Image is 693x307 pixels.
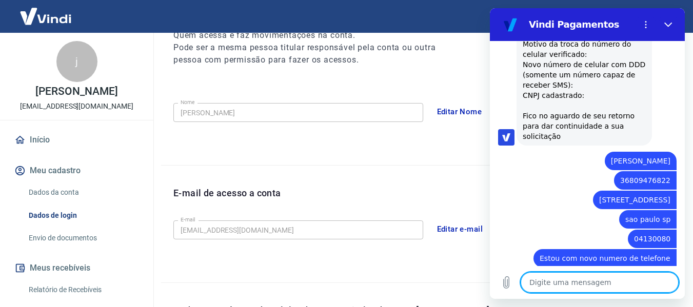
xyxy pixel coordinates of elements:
[25,228,141,249] a: Envio de documentos
[181,216,195,223] label: E-mail
[181,98,195,106] label: Nome
[12,129,141,151] a: Início
[173,42,454,66] h6: Pode ser a mesma pessoa titular responsável pela conta ou outra pessoa com permissão para fazer o...
[25,279,141,300] a: Relatório de Recebíveis
[644,7,681,26] button: Sair
[25,205,141,226] a: Dados de login
[20,101,133,112] p: [EMAIL_ADDRESS][DOMAIN_NAME]
[490,8,685,299] iframe: Janela de mensagens
[56,41,97,82] div: j
[431,218,489,240] button: Editar e-mail
[12,1,79,32] img: Vindi
[173,186,281,200] p: E-mail de acesso a conta
[35,86,117,97] p: [PERSON_NAME]
[12,159,141,182] button: Meu cadastro
[25,182,141,203] a: Dados da conta
[431,101,488,122] button: Editar Nome
[173,29,454,42] h6: Quem acessa e faz movimentações na conta.
[12,257,141,279] button: Meus recebíveis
